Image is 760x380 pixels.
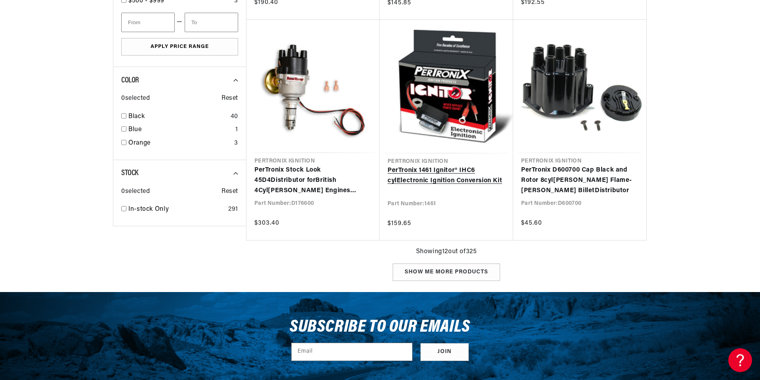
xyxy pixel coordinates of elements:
button: Subscribe [420,343,469,361]
span: 0 selected [121,94,150,104]
div: 3 [234,138,238,149]
span: Stock [121,169,138,177]
input: From [121,13,175,32]
div: 1 [235,125,238,135]
a: PerTronix Stock Look 45D4Distributor forBritish 4Cyl[PERSON_NAME] Engines (Ignitor) [254,165,372,196]
a: Black [128,112,227,122]
span: Showing 12 out of 325 [416,247,477,257]
a: In-stock Only [128,204,225,215]
span: Reset [222,94,238,104]
a: PerTronix 1461 Ignitor® IHC6 cylElectronic Ignition Conversion Kit [388,166,505,186]
input: To [185,13,238,32]
a: Orange [128,138,231,149]
div: 40 [231,112,238,122]
span: Reset [222,187,238,197]
a: PerTronix D600700 Cap Black and Rotor 8cyl[PERSON_NAME] Flame-[PERSON_NAME] BilletDistributor [521,165,638,196]
h3: Subscribe to our emails [290,320,470,335]
div: 291 [228,204,238,215]
span: — [177,17,183,27]
input: Email [292,343,412,361]
button: Apply Price Range [121,38,238,56]
span: Color [121,76,139,84]
div: Show me more products [393,264,500,281]
span: 0 selected [121,187,150,197]
a: Blue [128,125,232,135]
